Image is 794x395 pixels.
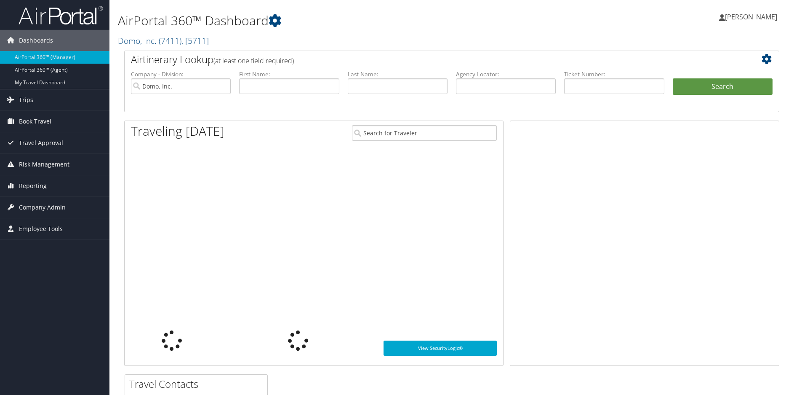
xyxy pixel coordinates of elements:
[384,341,497,356] a: View SecurityLogic®
[19,154,69,175] span: Risk Management
[352,125,497,141] input: Search for Traveler
[131,52,718,67] h2: Airtinerary Lookup
[159,35,181,46] span: ( 7411 )
[131,122,224,140] h1: Traveling [DATE]
[239,70,339,78] label: First Name:
[118,35,209,46] a: Domo, Inc.
[673,78,773,95] button: Search
[456,70,556,78] label: Agency Locator:
[19,175,47,196] span: Reporting
[564,70,664,78] label: Ticket Number:
[181,35,209,46] span: , [ 5711 ]
[19,5,103,25] img: airportal-logo.png
[19,30,53,51] span: Dashboards
[213,56,294,65] span: (at least one field required)
[19,132,63,153] span: Travel Approval
[19,89,33,110] span: Trips
[725,12,777,21] span: [PERSON_NAME]
[19,218,63,239] span: Employee Tools
[131,70,231,78] label: Company - Division:
[19,197,66,218] span: Company Admin
[118,12,563,30] h1: AirPortal 360™ Dashboard
[719,4,786,30] a: [PERSON_NAME]
[129,377,267,391] h2: Travel Contacts
[348,70,448,78] label: Last Name:
[19,111,51,132] span: Book Travel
